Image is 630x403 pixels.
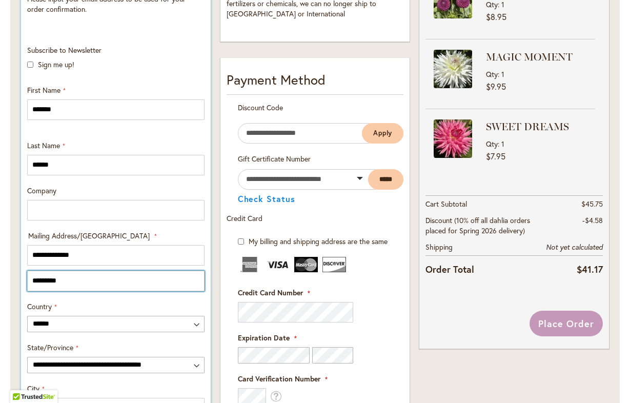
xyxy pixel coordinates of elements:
[238,154,311,164] span: Gift Certificate Number
[8,367,36,395] iframe: Launch Accessibility Center
[425,242,453,252] span: Shipping
[486,119,593,134] strong: SWEET DREAMS
[425,261,474,276] strong: Order Total
[238,103,283,112] span: Discount Code
[227,70,404,95] div: Payment Method
[425,195,539,212] th: Cart Subtotal
[38,59,74,69] label: Sign me up!
[27,85,60,95] span: First Name
[362,123,404,144] button: Apply
[27,45,101,55] span: Subscribe to Newsletter
[486,139,498,149] span: Qty
[486,11,506,22] span: $8.95
[373,129,393,137] span: Apply
[27,342,73,352] span: State/Province
[27,186,56,195] span: Company
[486,50,593,64] strong: MAGIC MOMENT
[501,69,504,79] span: 1
[581,199,603,209] span: $45.75
[486,69,498,79] span: Qty
[546,243,603,252] span: Not yet calculated
[27,140,60,150] span: Last Name
[425,215,530,235] span: Discount (10% off all dahlia orders placed for Spring 2026 delivery)
[28,231,150,240] span: Mailing Address/[GEOGRAPHIC_DATA]
[486,81,506,92] span: $9.95
[434,119,472,158] img: SWEET DREAMS
[27,301,52,311] span: Country
[577,263,603,275] span: $41.17
[486,151,505,162] span: $7.95
[501,139,504,149] span: 1
[582,215,603,225] span: -$4.58
[434,50,472,88] img: MAGIC MOMENT
[238,195,296,203] button: Check Status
